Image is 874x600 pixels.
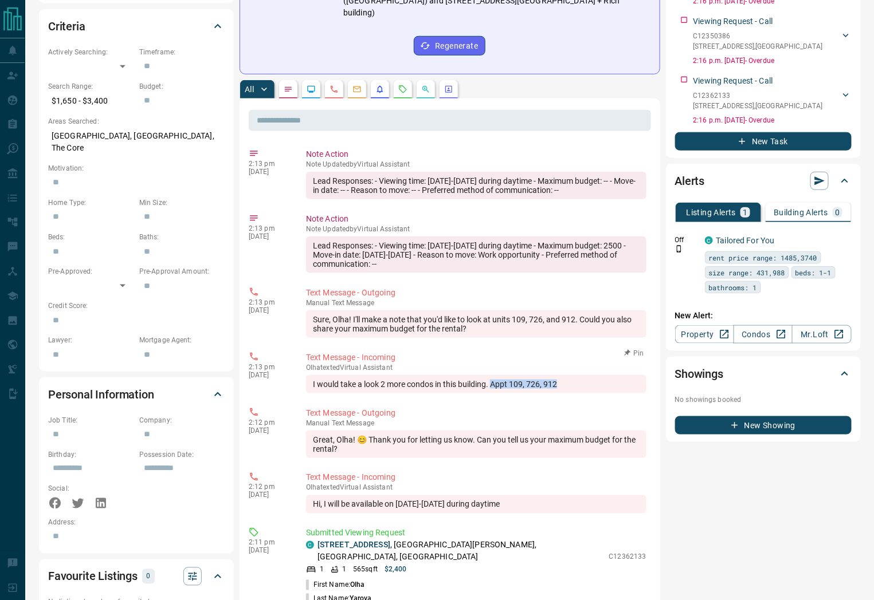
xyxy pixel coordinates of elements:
p: Min Size: [139,198,225,208]
div: Showings [675,360,852,388]
button: New Task [675,132,852,151]
div: Sure, Olha! I'll make a note that you'd like to look at units 109, 726, and 912. Could you also s... [306,310,646,338]
p: Off [675,235,698,245]
h2: Showings [675,365,724,383]
p: Address: [48,518,225,528]
p: 1 [342,565,346,575]
p: Beds: [48,232,134,242]
p: 2:13 pm [249,160,289,168]
p: [DATE] [249,491,289,499]
span: bathrooms: 1 [709,282,757,293]
p: [DATE] [249,306,289,314]
p: Possession Date: [139,449,225,460]
p: Areas Searched: [48,116,225,127]
p: Pre-Approved: [48,266,134,277]
p: Olha texted Virtual Assistant [306,484,646,492]
p: Building Alerts [774,208,828,216]
p: 1 [743,208,747,216]
svg: Requests [398,85,407,94]
p: 2:13 pm [249,224,289,232]
p: Motivation: [48,163,225,173]
p: 2:12 pm [249,483,289,491]
div: C12362133[STREET_ADDRESS],[GEOGRAPHIC_DATA] [693,88,852,113]
h2: Personal Information [48,385,154,404]
p: , [GEOGRAPHIC_DATA][PERSON_NAME], [GEOGRAPHIC_DATA], [GEOGRAPHIC_DATA] [318,539,603,563]
span: beds: 1-1 [795,267,832,278]
p: C12362133 [609,552,646,562]
svg: Calls [330,85,339,94]
div: Personal Information [48,381,225,408]
p: Text Message - Incoming [306,472,646,484]
p: Note Action [306,148,646,160]
p: [STREET_ADDRESS] , [GEOGRAPHIC_DATA] [693,101,823,111]
p: New Alert: [675,310,852,322]
div: Lead Responses: - Viewing time: [DATE]-[DATE] during daytime - Maximum budget: -- - Move-in date:... [306,172,646,199]
p: Note Action [306,213,646,225]
svg: Lead Browsing Activity [307,85,316,94]
h2: Criteria [48,17,85,35]
p: $2,400 [385,565,407,575]
button: Regenerate [414,36,485,56]
p: $1,650 - $3,400 [48,92,134,110]
p: Budget: [139,81,225,92]
div: Alerts [675,167,852,195]
p: Viewing Request - Call [693,15,773,27]
p: Viewing Request - Call [693,75,773,87]
p: 2:16 p.m. [DATE] - Overdue [693,115,852,125]
p: 1 [320,565,324,575]
p: 2:16 p.m. [DATE] - Overdue [693,56,852,66]
div: Great, Olha! 😊 Thank you for letting us know. Can you tell us your maximum budget for the rental? [306,431,646,458]
p: 2:13 pm [249,363,289,371]
p: Baths: [139,232,225,242]
p: [DATE] [249,232,289,240]
svg: Push Notification Only [675,245,683,253]
button: New Showing [675,416,852,435]
svg: Emails [352,85,362,94]
a: Mr.Loft [792,325,851,344]
p: 2:12 pm [249,419,289,427]
span: rent price range: 1485,3740 [709,252,817,263]
p: Credit Score: [48,301,225,311]
p: 0 [835,208,840,216]
p: Pre-Approval Amount: [139,266,225,277]
p: Job Title: [48,415,134,425]
a: Property [675,325,734,344]
a: [STREET_ADDRESS] [318,540,390,550]
p: First Name: [306,580,365,590]
p: 0 [146,570,151,583]
div: condos.ca [705,236,713,244]
span: manual [306,419,330,427]
div: C12350386[STREET_ADDRESS],[GEOGRAPHIC_DATA] [693,29,852,54]
p: Text Message - Outgoing [306,407,646,419]
p: 565 sqft [353,565,378,575]
p: Social: [48,484,134,494]
div: Hi, I will be available on [DATE]-[DATE] during daytime [306,495,646,514]
p: Olha texted Virtual Assistant [306,364,646,372]
p: C12350386 [693,31,823,41]
p: Note Updated by Virtual Assistant [306,160,646,168]
svg: Agent Actions [444,85,453,94]
p: Lawyer: [48,335,134,345]
p: Actively Searching: [48,47,134,57]
p: Note Updated by Virtual Assistant [306,225,646,233]
p: Birthday: [48,449,134,460]
p: All [245,85,254,93]
p: 2:11 pm [249,539,289,547]
p: [DATE] [249,168,289,176]
svg: Notes [284,85,293,94]
a: Tailored For You [716,236,775,245]
p: [GEOGRAPHIC_DATA], [GEOGRAPHIC_DATA], The Core [48,127,225,157]
span: Olha [350,581,365,589]
p: Text Message - Incoming [306,352,646,364]
p: Search Range: [48,81,134,92]
p: No showings booked [675,394,852,405]
p: Submitted Viewing Request [306,527,646,539]
div: I would take a look 2 more condos in this building. Appt 109, 726, 912 [306,375,646,393]
h2: Favourite Listings [48,567,138,586]
div: Lead Responses: - Viewing time: [DATE]-[DATE] during daytime - Maximum budget: 2500 - Move-in dat... [306,236,646,273]
svg: Listing Alerts [375,85,385,94]
p: Text Message [306,419,646,427]
p: Mortgage Agent: [139,335,225,345]
div: Favourite Listings0 [48,563,225,590]
span: manual [306,299,330,307]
